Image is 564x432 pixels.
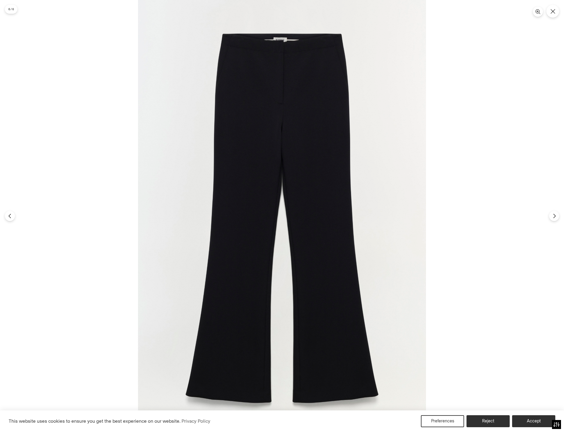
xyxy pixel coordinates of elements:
[512,415,555,427] button: Accept
[546,5,559,18] button: Close
[5,409,60,427] iframe: Sign Up via Text for Offers
[533,7,543,17] button: Zoom
[9,418,181,424] span: This website uses cookies to ensure you get the best experience on our website.
[5,211,15,221] button: Previous
[466,415,510,427] button: Reject
[181,417,211,426] a: Privacy Policy (opens in a new tab)
[421,415,464,427] button: Preferences
[549,211,559,221] button: Next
